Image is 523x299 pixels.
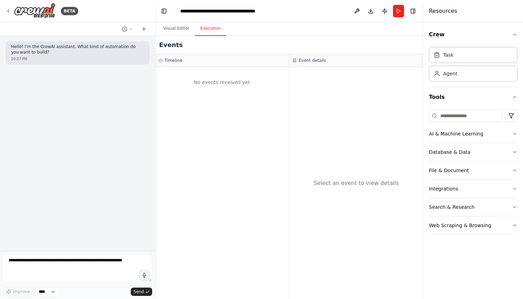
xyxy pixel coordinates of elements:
button: Hide left sidebar [159,6,169,16]
span: Send [134,289,144,295]
div: Agent [443,70,457,77]
p: Hello! I'm the CrewAI assistant. What kind of automation do you want to build? [11,44,144,55]
button: Database & Data [429,143,517,161]
button: Switch to previous chat [119,25,136,33]
span: Improve [13,289,30,295]
img: Logo [14,3,55,19]
button: Visual Editor [158,21,195,36]
div: No events received yet [158,71,285,94]
div: BETA [61,7,78,15]
h2: Events [159,40,183,50]
button: Tools [429,87,517,107]
button: Click to speak your automation idea [139,270,149,280]
button: Start a new chat [138,25,149,33]
h3: Event details [299,58,326,63]
button: Crew [429,25,517,44]
div: Crew [429,44,517,87]
button: Improve [3,287,33,296]
div: Select an event to view details [314,179,399,187]
button: Integrations [429,180,517,198]
button: File & Document [429,161,517,179]
div: Tools [429,107,517,240]
button: Search & Research [429,198,517,216]
nav: breadcrumb [180,8,258,15]
div: 10:37 PM [11,56,144,62]
h3: Timeline [165,58,182,63]
div: Task [443,52,453,58]
button: Send [131,288,152,296]
button: AI & Machine Learning [429,125,517,143]
button: Execution [195,21,226,36]
h4: Resources [429,7,457,15]
button: Web Scraping & Browsing [429,216,517,234]
button: Hide right sidebar [408,6,418,16]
